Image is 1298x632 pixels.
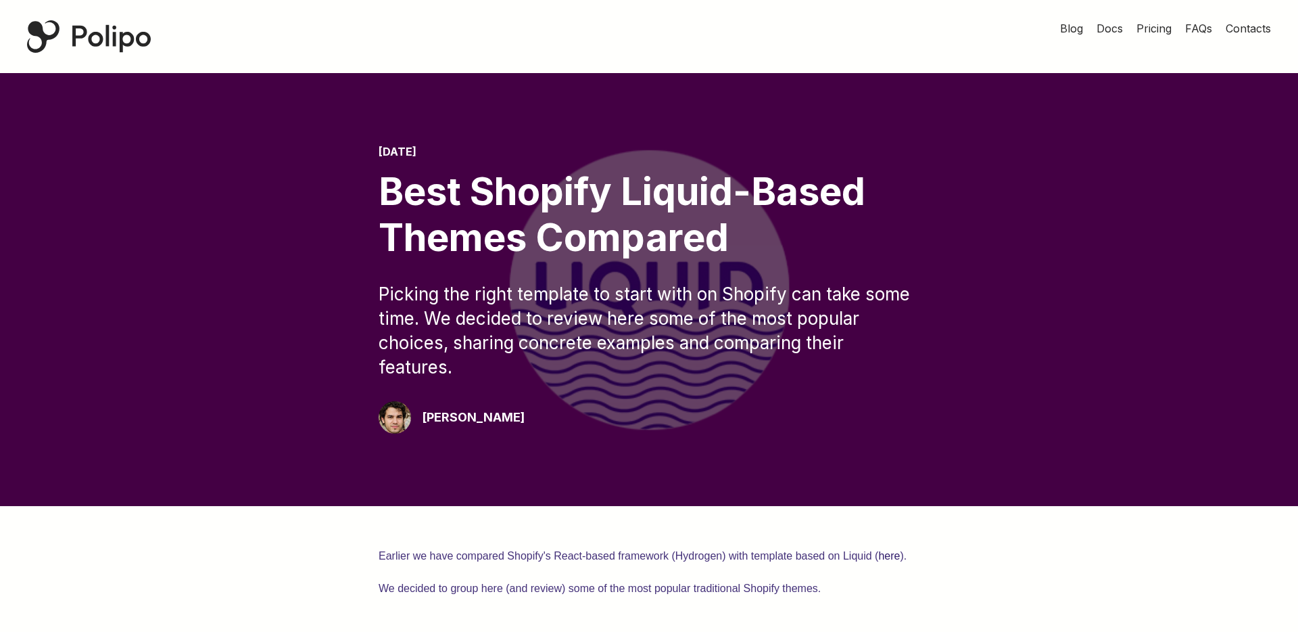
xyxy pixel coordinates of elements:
[379,401,411,434] img: Giorgio Pari Polipo
[379,547,919,566] p: Earlier we have compared Shopify's React-based framework (Hydrogen) with template based on Liquid...
[1226,20,1271,37] a: Contacts
[379,579,919,598] p: We decided to group here (and review) some of the most popular traditional Shopify themes.
[379,145,416,158] time: [DATE]
[1060,20,1083,37] a: Blog
[1097,22,1123,35] span: Docs
[1226,22,1271,35] span: Contacts
[878,550,900,562] a: here
[422,408,525,427] div: [PERSON_NAME]
[379,169,919,260] div: Best Shopify Liquid-Based Themes Compared
[1136,20,1172,37] a: Pricing
[1136,22,1172,35] span: Pricing
[1185,22,1212,35] span: FAQs
[1185,20,1212,37] a: FAQs
[1060,22,1083,35] span: Blog
[1097,20,1123,37] a: Docs
[379,282,919,380] div: Picking the right template to start with on Shopify can take some time. We decided to review here...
